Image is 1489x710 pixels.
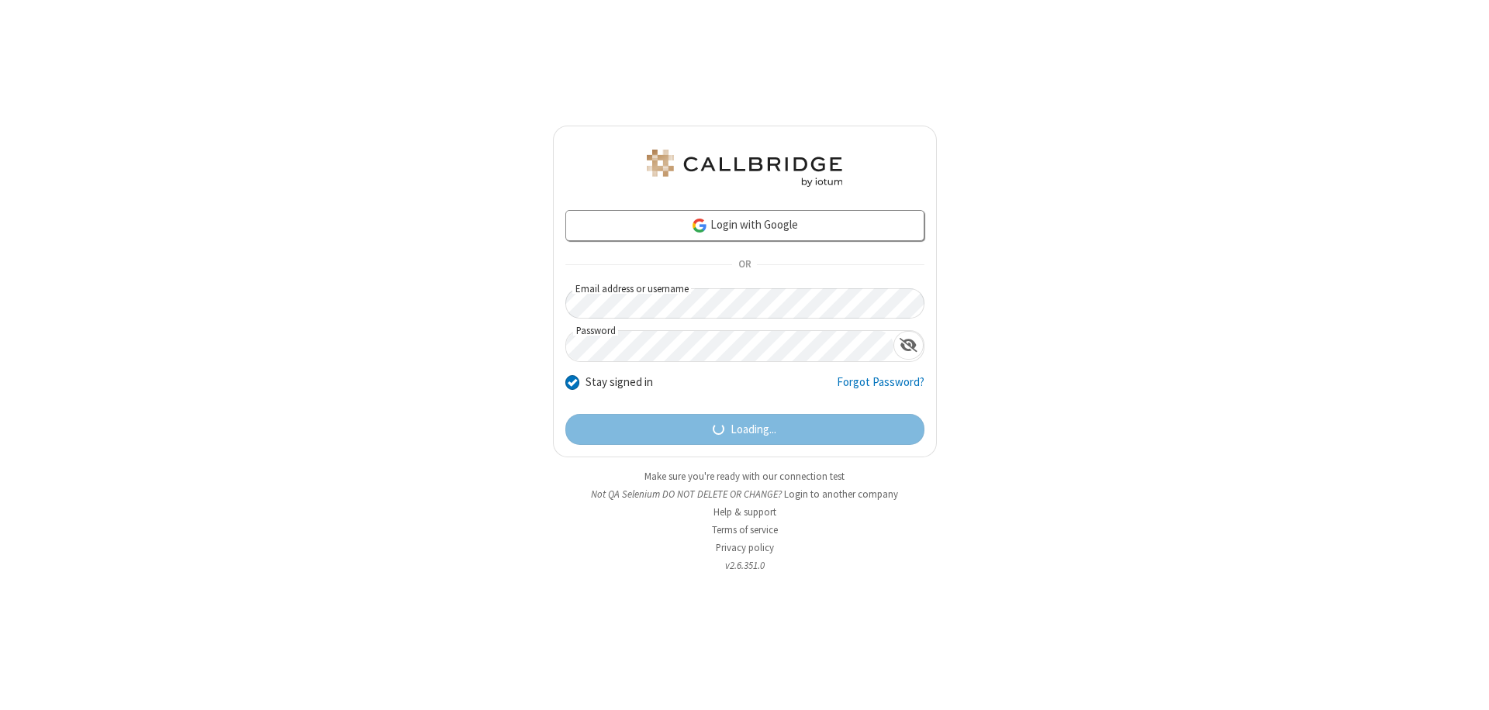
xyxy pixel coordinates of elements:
img: QA Selenium DO NOT DELETE OR CHANGE [644,150,845,187]
a: Make sure you're ready with our connection test [644,470,845,483]
button: Loading... [565,414,924,445]
a: Terms of service [712,523,778,536]
a: Privacy policy [716,541,774,554]
li: v2.6.351.0 [553,558,937,573]
a: Help & support [713,505,776,519]
input: Email address or username [565,288,924,319]
label: Stay signed in [586,374,653,391]
a: Login with Google [565,210,924,241]
button: Login to another company [784,487,898,501]
img: google-icon.png [691,217,708,234]
div: Show password [893,331,924,360]
a: Forgot Password? [837,374,924,403]
span: OR [732,254,757,276]
span: Loading... [731,421,776,439]
input: Password [566,331,893,361]
li: Not QA Selenium DO NOT DELETE OR CHANGE? [553,487,937,501]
